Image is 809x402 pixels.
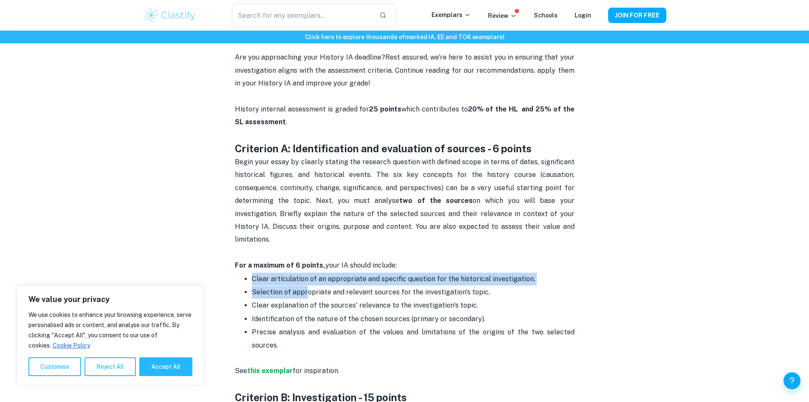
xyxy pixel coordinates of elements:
a: Login [575,12,591,19]
button: Accept All [139,357,192,376]
a: Cookie Policy [52,342,90,349]
span: for inspiration. [293,367,339,375]
button: JOIN FOR FREE [608,8,666,23]
button: Reject All [85,357,136,376]
span: Identification of the nature of the chosen sources (primary or secondary). [252,315,485,323]
button: Customise [28,357,81,376]
span: Clear articulation of an appropriate and specific question for the historical investigation. [252,275,535,283]
img: Clastify logo [143,7,197,24]
span: Selection of appropriate and relevant sources for the investigation's topic. [252,288,490,296]
span: See [235,367,247,375]
h6: Click here to explore thousands of marked IA, EE and TOK exemplars ! [2,32,807,42]
strong: two of the sources [399,197,472,205]
strong: Criterion A: Identification and evaluation of sources - 6 points [235,143,532,154]
strong: 25 points [369,105,401,113]
p: Exemplars [431,10,471,20]
span: Precise analysis and evaluation of the values and limitations of the origins of the two selected ... [252,328,576,349]
p: We value your privacy [28,294,192,305]
input: Search for any exemplars... [232,3,372,27]
span: History internal assessment is graded for which contributes to . [235,105,576,126]
span: Clear explanation of the sources' relevance to the investigation's topic. [252,301,478,309]
span: Rest assured, we're here to assist you in ensuring that your investigation aligns with the assess... [235,53,576,87]
span: Begin your essay by clearly stating the research question with defined scope in terms of dates, s... [235,158,576,243]
div: We value your privacy [17,285,204,385]
p: We use cookies to enhance your browsing experience, serve personalised ads or content, and analys... [28,310,192,351]
a: this exemplar [247,367,293,375]
p: Review [488,11,517,20]
button: Help and Feedback [784,372,801,389]
span: your IA should include: [235,261,397,269]
span: Are you approaching your History IA deadline? [235,53,386,61]
a: Schools [534,12,558,19]
strong: For a maximum of 6 points, [235,261,325,269]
